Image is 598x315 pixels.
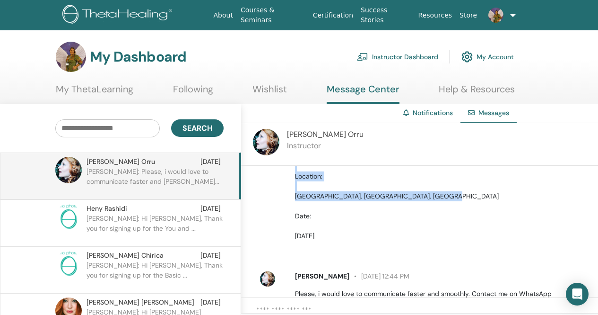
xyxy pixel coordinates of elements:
[295,272,349,280] span: [PERSON_NAME]
[287,140,364,152] p: Instructor
[62,5,175,26] img: logo.png
[237,1,309,29] a: Courses & Seminars
[200,297,221,307] span: [DATE]
[173,83,213,102] a: Following
[87,297,194,307] span: [PERSON_NAME] [PERSON_NAME]
[200,204,221,214] span: [DATE]
[87,204,127,214] span: Heny Rashidi
[461,46,514,67] a: My Account
[488,8,503,23] img: default.jpg
[200,251,221,261] span: [DATE]
[357,1,414,29] a: Success Stories
[349,272,409,280] span: [DATE] 12:44 PM
[456,7,481,24] a: Store
[55,251,82,277] img: no-photo.png
[90,48,186,65] h3: My Dashboard
[55,157,82,183] img: default.jpg
[253,129,279,155] img: default.jpg
[55,204,82,230] img: no-photo.png
[461,49,473,65] img: cog.svg
[357,46,438,67] a: Instructor Dashboard
[260,271,275,287] img: default.jpg
[87,167,224,195] p: [PERSON_NAME]: Please, i would love to communicate faster and [PERSON_NAME]...
[87,251,164,261] span: [PERSON_NAME] Chirica
[327,83,399,104] a: Message Center
[439,83,515,102] a: Help & Resources
[87,214,224,242] p: [PERSON_NAME]: Hi [PERSON_NAME], Thank you for signing up for the You and ...
[200,157,221,167] span: [DATE]
[56,42,86,72] img: default.jpg
[309,7,357,24] a: Certification
[182,123,212,133] span: Search
[87,261,224,289] p: [PERSON_NAME]: Hi [PERSON_NAME], Thank you for signing up for the Basic ...
[295,289,587,309] p: Please, i would love to communicate faster and smoothly. Contact me on WhatsApp [PHONE_NUMBER]
[413,108,453,117] a: Notifications
[415,7,456,24] a: Resources
[87,157,155,167] span: [PERSON_NAME] Orru
[287,129,364,139] span: [PERSON_NAME] Orru
[357,53,368,61] img: chalkboard-teacher.svg
[56,83,133,102] a: My ThetaLearning
[210,7,237,24] a: About
[566,283,589,306] div: Open Intercom Messenger
[252,83,287,102] a: Wishlist
[478,108,509,117] span: Messages
[171,119,224,137] button: Search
